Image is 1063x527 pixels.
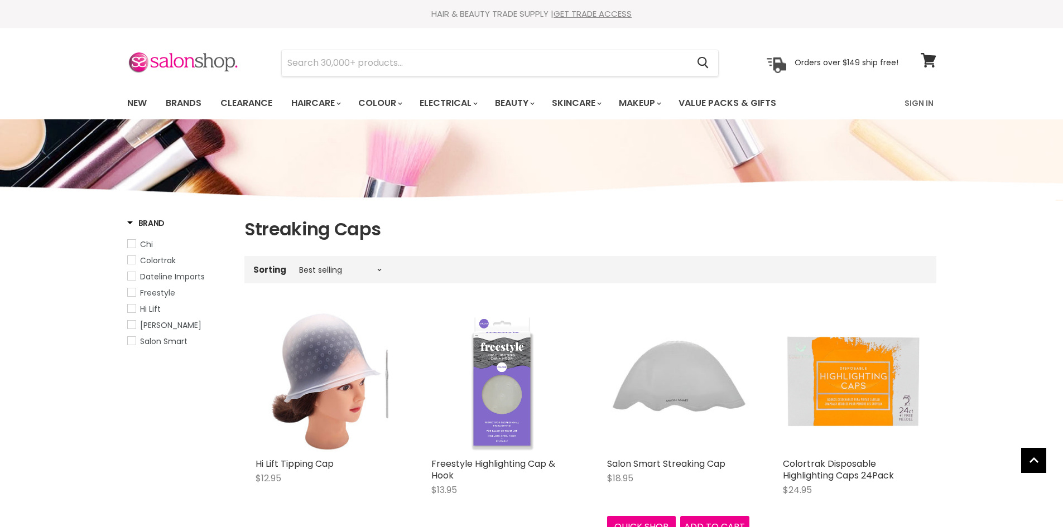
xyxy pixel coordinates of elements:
[127,287,230,299] a: Freestyle
[140,255,176,266] span: Colortrak
[212,91,281,115] a: Clearance
[1007,475,1052,516] iframe: Gorgias live chat messenger
[431,484,457,496] span: $13.95
[350,91,409,115] a: Colour
[157,91,210,115] a: Brands
[127,238,230,250] a: Chi
[140,320,201,331] span: [PERSON_NAME]
[127,254,230,267] a: Colortrak
[783,484,812,496] span: $24.95
[411,91,484,115] a: Electrical
[281,50,719,76] form: Product
[898,91,940,115] a: Sign In
[783,457,894,482] a: Colortrak Disposable Highlighting Caps 24Pack
[253,265,286,274] label: Sorting
[689,50,718,76] button: Search
[554,8,632,20] a: GET TRADE ACCESS
[127,270,230,283] a: Dateline Imports
[127,335,230,347] a: Salon Smart
[256,472,281,485] span: $12.95
[607,310,749,452] img: Salon Smart Streaking Cap
[282,50,689,76] input: Search
[140,287,175,298] span: Freestyle
[113,87,950,119] nav: Main
[127,303,230,315] a: Hi Lift
[119,91,155,115] a: New
[127,217,165,229] h3: Brand
[113,8,950,20] div: HAIR & BEAUTY TRADE SUPPLY |
[119,87,841,119] ul: Main menu
[610,91,668,115] a: Makeup
[431,457,555,482] a: Freestyle Highlighting Cap & Hook
[487,91,541,115] a: Beauty
[283,91,348,115] a: Haircare
[607,472,633,485] span: $18.95
[670,91,785,115] a: Value Packs & Gifts
[256,310,398,452] img: Hi Lift Tipping Cap
[256,457,334,470] a: Hi Lift Tipping Cap
[431,310,574,452] img: Freestyle Highlighting Cap & Hook
[783,310,925,452] img: Colortrak Disposable Highlighting Caps 24Pack
[140,303,161,315] span: Hi Lift
[244,217,936,241] h1: Streaking Caps
[795,57,898,67] p: Orders over $149 ship free!
[607,457,725,470] a: Salon Smart Streaking Cap
[140,336,187,347] span: Salon Smart
[543,91,608,115] a: Skincare
[140,239,153,250] span: Chi
[127,319,230,331] a: Robert De Soto
[140,271,205,282] span: Dateline Imports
